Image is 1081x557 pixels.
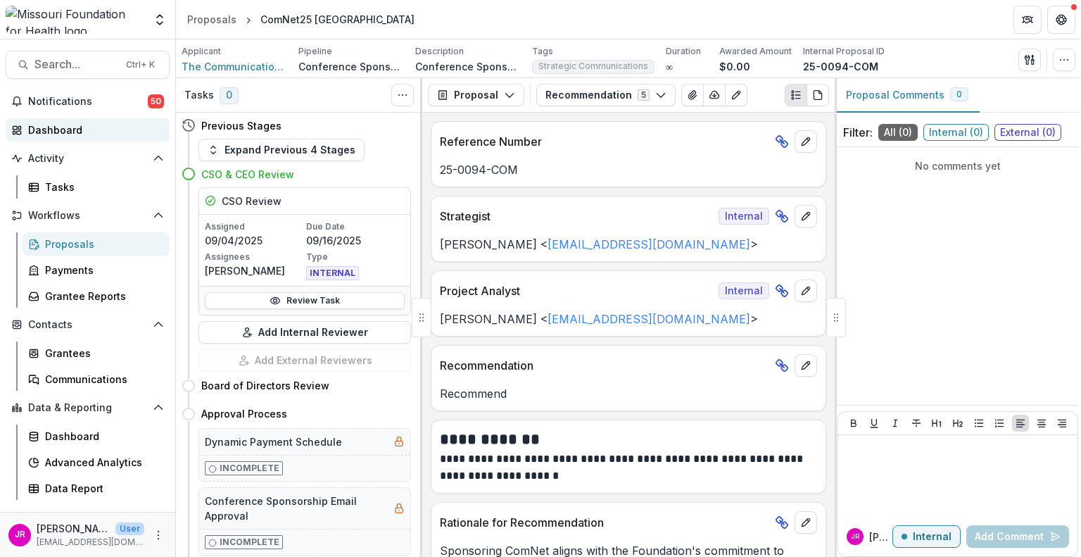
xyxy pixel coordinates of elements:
[201,167,294,182] h4: CSO & CEO Review
[440,133,769,150] p: Reference Number
[28,319,147,331] span: Contacts
[795,130,817,153] button: edit
[115,522,144,535] p: User
[440,282,713,299] p: Project Analyst
[23,477,170,500] a: Data Report
[795,205,817,227] button: edit
[182,9,420,30] nav: breadcrumb
[23,368,170,391] a: Communications
[991,415,1008,432] button: Ordered List
[440,161,817,178] p: 25-0094-COM
[1047,6,1075,34] button: Get Help
[6,6,144,34] img: Missouri Foundation for Health logo
[182,59,287,74] a: The Communications Network
[45,455,158,470] div: Advanced Analytics
[719,282,769,299] span: Internal
[148,94,164,108] span: 50
[795,280,817,302] button: edit
[428,84,524,106] button: Proposal
[198,349,411,372] button: Add External Reviewers
[23,425,170,448] a: Dashboard
[28,210,147,222] span: Workflows
[887,415,904,432] button: Italicize
[187,12,236,27] div: Proposals
[928,415,945,432] button: Heading 1
[45,263,158,277] div: Payments
[807,84,829,106] button: PDF view
[913,531,952,543] p: Internal
[440,236,817,253] p: [PERSON_NAME] < >
[971,415,987,432] button: Bullet List
[548,312,750,326] a: [EMAIL_ADDRESS][DOMAIN_NAME]
[6,313,170,336] button: Open Contacts
[440,385,817,402] p: Recommend
[1054,415,1070,432] button: Align Right
[260,12,415,27] div: ComNet25 [GEOGRAPHIC_DATA]
[28,153,147,165] span: Activity
[45,429,158,444] div: Dashboard
[666,59,673,74] p: ∞
[923,124,989,141] span: Internal ( 0 )
[150,527,167,544] button: More
[538,61,648,71] span: Strategic Communications
[45,180,158,194] div: Tasks
[205,233,303,248] p: 09/04/2025
[994,124,1061,141] span: External ( 0 )
[298,59,404,74] p: Conference Sponsorship
[440,208,713,225] p: Strategist
[45,481,158,496] div: Data Report
[150,6,170,34] button: Open entity switcher
[532,45,553,58] p: Tags
[845,415,862,432] button: Bold
[966,525,1069,548] button: Add Comment
[843,158,1073,173] p: No comments yet
[956,89,962,99] span: 0
[803,59,878,74] p: 25-0094-COM
[843,124,873,141] p: Filter:
[440,357,769,374] p: Recommendation
[205,263,303,278] p: [PERSON_NAME]
[205,434,342,449] h5: Dynamic Payment Schedule
[866,415,883,432] button: Underline
[6,204,170,227] button: Open Workflows
[440,311,817,327] p: [PERSON_NAME] < >
[222,194,282,208] h5: CSO Review
[201,118,282,133] h4: Previous Stages
[34,58,118,71] span: Search...
[23,258,170,282] a: Payments
[719,208,769,225] span: Internal
[666,45,701,58] p: Duration
[6,51,170,79] button: Search...
[28,96,148,108] span: Notifications
[205,494,388,523] h5: Conference Sponsorship Email Approval
[440,514,769,531] p: Rationale for Recommendation
[184,89,214,101] h3: Tasks
[23,232,170,256] a: Proposals
[878,124,918,141] span: All ( 0 )
[6,147,170,170] button: Open Activity
[205,251,303,263] p: Assignees
[205,220,303,233] p: Assigned
[1013,6,1042,34] button: Partners
[391,84,414,106] button: Toggle View Cancelled Tasks
[892,525,961,548] button: Internal
[908,415,925,432] button: Strike
[220,462,279,475] p: Incomplete
[182,9,242,30] a: Proposals
[681,84,704,106] button: View Attached Files
[45,372,158,387] div: Communications
[220,87,239,104] span: 0
[6,90,170,113] button: Notifications50
[869,530,892,544] p: [PERSON_NAME]
[23,342,170,365] a: Grantees
[28,123,158,137] div: Dashboard
[795,511,817,534] button: edit
[306,266,359,280] span: INTERNAL
[415,45,464,58] p: Description
[415,59,521,74] p: Conference Sponsorship - ComNet25 [GEOGRAPHIC_DATA]
[198,139,365,161] button: Expand Previous 4 Stages
[15,530,25,539] div: Julie Russell
[6,396,170,419] button: Open Data & Reporting
[205,292,405,309] a: Review Task
[6,118,170,142] a: Dashboard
